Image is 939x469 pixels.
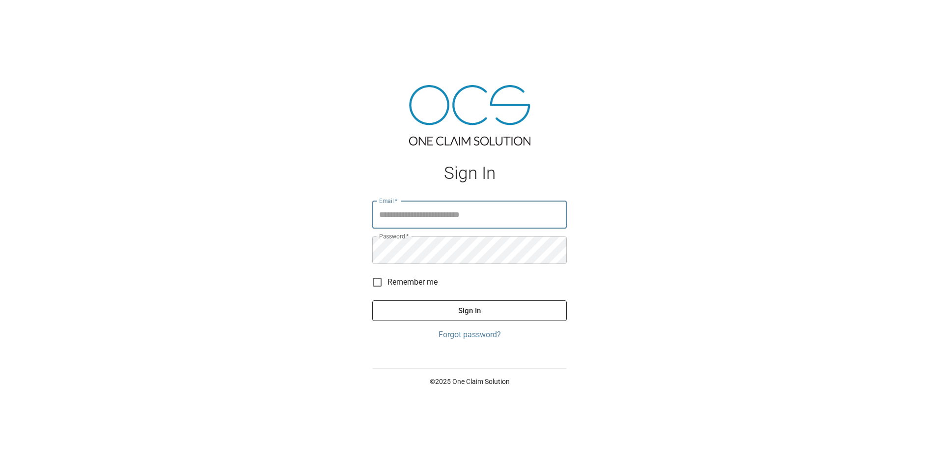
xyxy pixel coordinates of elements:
img: ocs-logo-white-transparent.png [12,6,51,26]
label: Password [379,232,409,240]
button: Sign In [372,300,567,321]
img: ocs-logo-tra.png [409,85,530,146]
p: © 2025 One Claim Solution [372,377,567,386]
h1: Sign In [372,163,567,183]
label: Email [379,197,398,205]
a: Forgot password? [372,329,567,341]
span: Remember me [387,276,438,288]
